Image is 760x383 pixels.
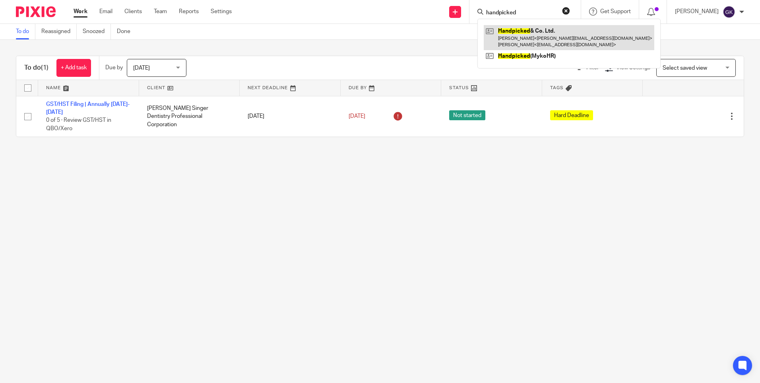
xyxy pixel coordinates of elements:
a: + Add task [56,59,91,77]
span: [DATE] [349,113,365,119]
p: Due by [105,64,123,72]
img: Pixie [16,6,56,17]
a: Reassigned [41,24,77,39]
span: Hard Deadline [550,110,593,120]
button: Clear [562,7,570,15]
input: Search [485,10,557,17]
a: Work [74,8,87,16]
a: Email [99,8,112,16]
a: Team [154,8,167,16]
a: Done [117,24,136,39]
span: 0 of 5 · Review GST/HST in QBO/Xero [46,117,111,131]
a: Clients [124,8,142,16]
span: Get Support [600,9,631,14]
span: Select saved view [663,65,707,71]
td: [PERSON_NAME] Singer Dentistry Professional Corporation [139,96,240,137]
p: [PERSON_NAME] [675,8,719,16]
span: [DATE] [133,65,150,71]
a: To do [16,24,35,39]
a: GST/HST Filing | Annually [DATE]- [DATE] [46,102,130,115]
span: Not started [449,110,485,120]
img: svg%3E [723,6,735,18]
td: [DATE] [240,96,341,137]
span: (1) [41,64,48,71]
a: Settings [211,8,232,16]
a: Snoozed [83,24,111,39]
h1: To do [24,64,48,72]
span: Tags [550,86,564,90]
a: Reports [179,8,199,16]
